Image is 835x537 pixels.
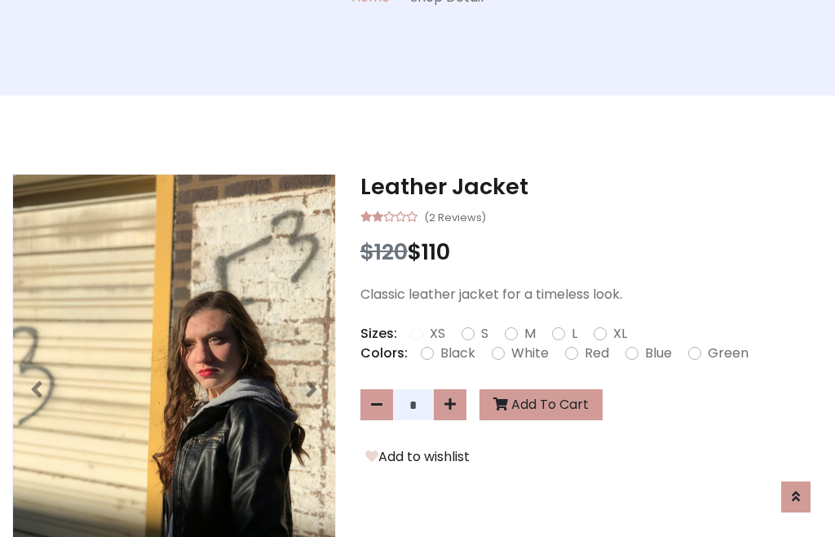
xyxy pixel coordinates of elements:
p: Sizes: [360,324,397,344]
button: Add To Cart [479,389,603,420]
small: (2 Reviews) [424,206,486,226]
label: Red [585,344,609,363]
label: Blue [645,344,672,363]
label: Black [440,344,475,363]
h3: $ [360,239,823,265]
h3: Leather Jacket [360,174,823,200]
span: $120 [360,237,408,267]
label: XS [430,324,445,344]
button: Add to wishlist [360,446,475,468]
label: Green [708,344,749,363]
label: L [572,324,577,344]
p: Colors: [360,344,408,363]
span: 110 [422,237,450,267]
label: M [524,324,536,344]
label: S [481,324,488,344]
label: White [511,344,549,363]
label: XL [613,324,627,344]
p: Classic leather jacket for a timeless look. [360,285,823,304]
